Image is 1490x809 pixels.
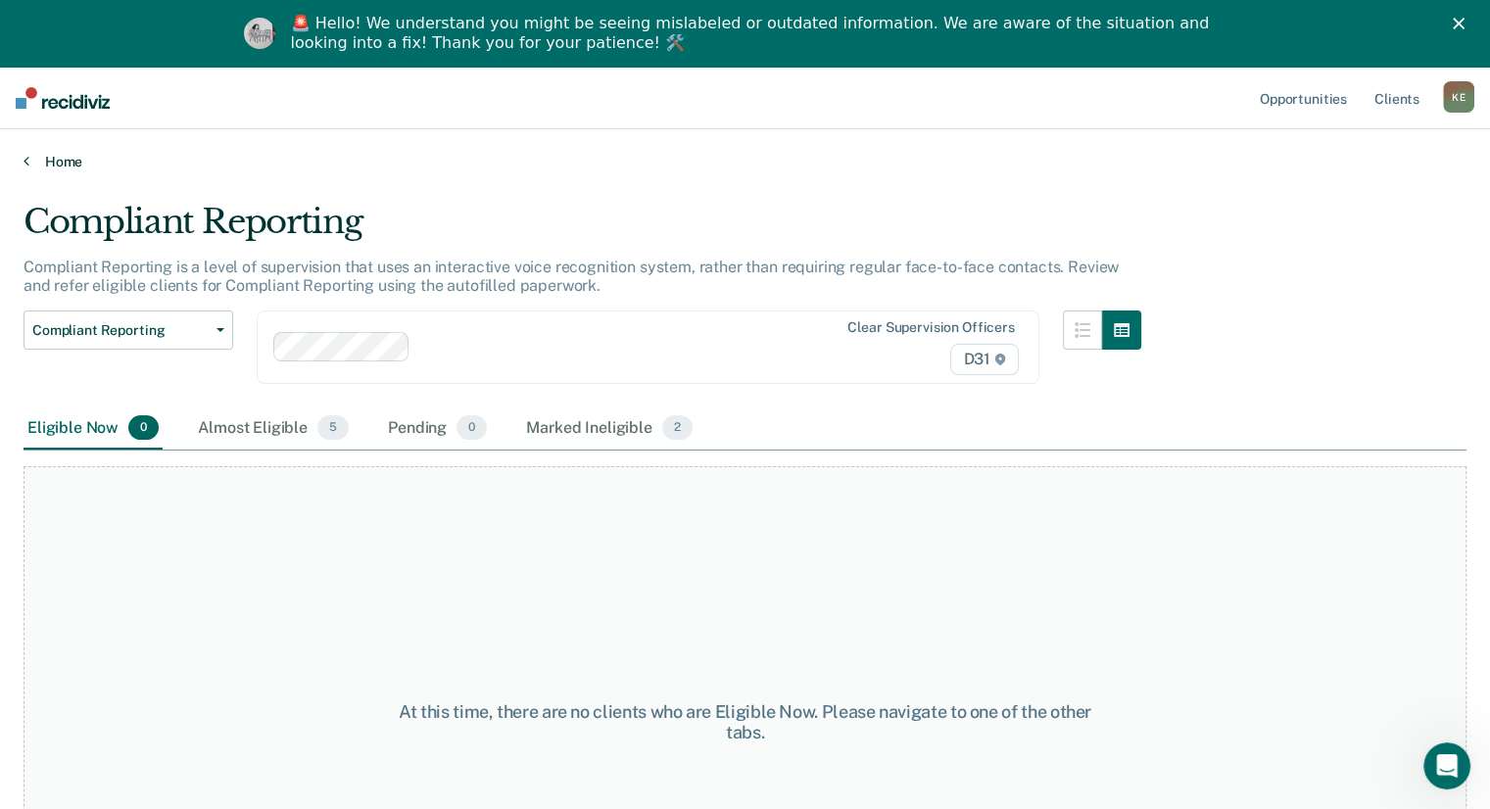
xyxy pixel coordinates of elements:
[317,415,349,441] span: 5
[1443,81,1474,113] div: K E
[194,407,353,451] div: Almost Eligible5
[24,310,233,350] button: Compliant Reporting
[384,407,491,451] div: Pending0
[291,14,1216,53] div: 🚨 Hello! We understand you might be seeing mislabeled or outdated information. We are aware of th...
[128,415,159,441] span: 0
[32,322,209,339] span: Compliant Reporting
[24,258,1119,295] p: Compliant Reporting is a level of supervision that uses an interactive voice recognition system, ...
[385,701,1106,743] div: At this time, there are no clients who are Eligible Now. Please navigate to one of the other tabs.
[522,407,697,451] div: Marked Ineligible2
[1370,67,1423,129] a: Clients
[847,319,1014,336] div: Clear supervision officers
[1443,81,1474,113] button: KE
[244,18,275,49] img: Profile image for Kim
[457,415,487,441] span: 0
[24,407,163,451] div: Eligible Now0
[24,202,1141,258] div: Compliant Reporting
[1423,742,1470,789] iframe: Intercom live chat
[950,344,1018,375] span: D31
[24,153,1466,170] a: Home
[1256,67,1351,129] a: Opportunities
[662,415,693,441] span: 2
[16,87,110,109] img: Recidiviz
[1453,18,1472,29] div: Close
